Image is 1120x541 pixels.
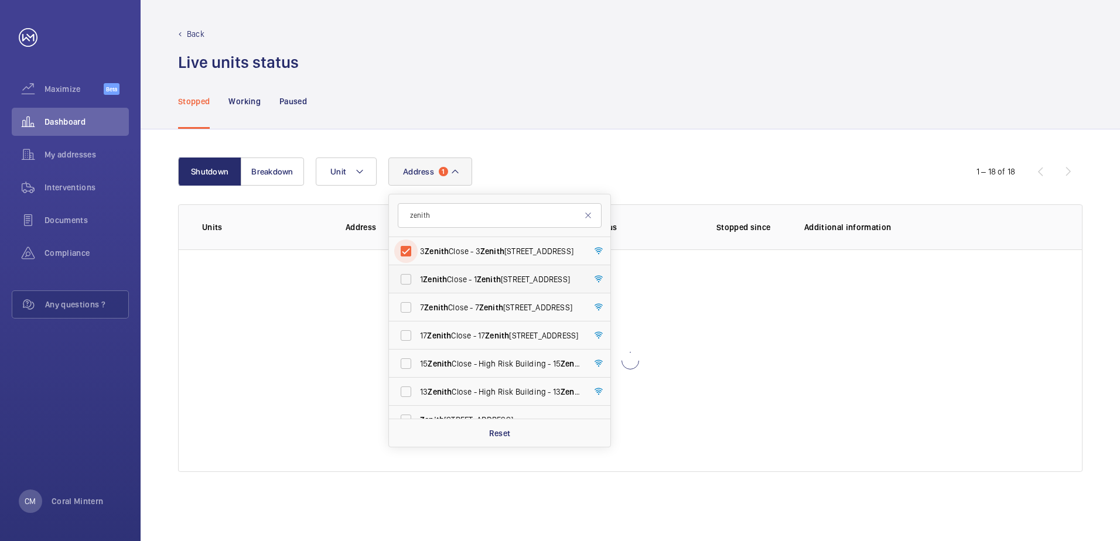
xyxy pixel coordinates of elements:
p: Address [346,221,512,233]
span: Zenith [479,303,503,312]
span: Zenith [428,387,452,396]
span: Zenith [477,275,501,284]
span: Zenith [425,246,449,256]
p: Working [228,95,260,107]
span: 7 Close - 7 [STREET_ADDRESS] [420,302,581,313]
span: 3 Close - 3 [STREET_ADDRESS] [420,245,581,257]
p: Back [187,28,204,40]
span: Zenith [427,331,451,340]
span: [STREET_ADDRESS] [420,414,581,426]
span: Dashboard [45,116,129,128]
p: Stopped since [716,221,786,233]
span: Unit [330,167,346,176]
span: 1 [439,167,448,176]
p: Stopped [178,95,210,107]
span: Zenith [423,275,447,284]
span: 17 Close - 17 [STREET_ADDRESS] [420,330,581,341]
button: Unit [316,157,377,186]
p: Additional information [804,221,1058,233]
p: Reset [489,427,511,439]
button: Breakdown [241,157,304,186]
span: My addresses [45,149,129,160]
span: Zenith [561,359,585,368]
h1: Live units status [178,52,299,73]
button: Shutdown [178,157,241,186]
span: Maximize [45,83,104,95]
div: 1 – 18 of 18 [976,166,1015,177]
span: Address [403,167,434,176]
span: 1 Close - 1 [STREET_ADDRESS] [420,273,581,285]
span: 15 Close - High Risk Building - 15 [STREET_ADDRESS] [420,358,581,369]
span: Zenith [420,415,444,424]
p: Coral Mintern [52,495,104,507]
p: Paused [279,95,307,107]
span: Any questions ? [45,299,128,310]
span: Zenith [480,246,504,256]
span: Zenith [561,387,585,396]
span: Documents [45,214,129,226]
input: Search by address [398,203,602,228]
p: Units [202,221,327,233]
span: Compliance [45,247,129,259]
p: CM [25,495,36,507]
span: Zenith [428,359,452,368]
span: Zenith [485,331,509,340]
span: Zenith [424,303,448,312]
button: Address1 [388,157,472,186]
span: 13 Close - High Risk Building - 13 [STREET_ADDRESS] [420,386,581,398]
span: Interventions [45,182,129,193]
span: Beta [104,83,119,95]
